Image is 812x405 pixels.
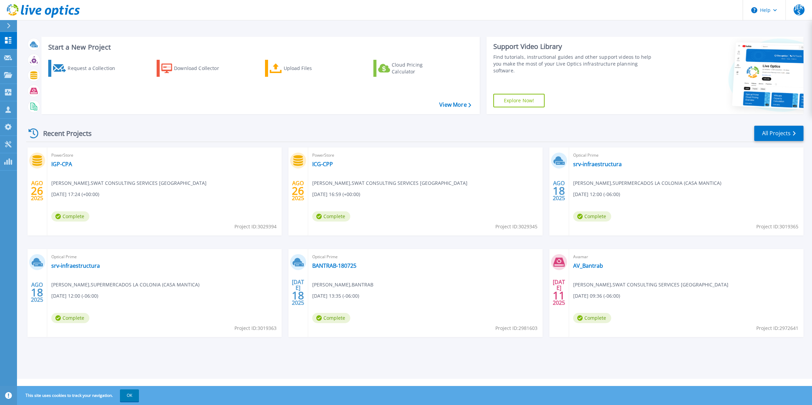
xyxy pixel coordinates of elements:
a: Upload Files [265,60,341,77]
a: View More [439,102,471,108]
span: Project ID: 2981603 [495,324,537,332]
span: Optical Prime [51,253,278,261]
span: 26 [31,188,43,194]
div: Find tutorials, instructional guides and other support videos to help you make the most of your L... [493,54,657,74]
span: 18 [553,188,565,194]
span: Project ID: 3029394 [234,223,277,230]
span: 26 [292,188,304,194]
div: AGO 2025 [31,178,43,203]
span: [PERSON_NAME] , BANTRAB [312,281,373,288]
span: 11 [553,293,565,298]
a: srv-infraestructura [51,262,100,269]
a: Cloud Pricing Calculator [373,60,449,77]
a: AV_Bantrab [573,262,603,269]
a: BANTRAB-180725 [312,262,356,269]
span: Complete [573,313,611,323]
button: OK [120,389,139,402]
div: Request a Collection [68,61,122,75]
span: [PERSON_NAME] , SWAT CONSULTING SERVICES [GEOGRAPHIC_DATA] [51,179,207,187]
div: [DATE] 2025 [292,280,304,305]
span: [DATE] 12:00 (-06:00) [573,191,620,198]
div: Support Video Library [493,42,657,51]
span: PowerStore [312,152,539,159]
span: [PERSON_NAME] , SWAT CONSULTING SERVICES [GEOGRAPHIC_DATA] [573,281,728,288]
span: [DATE] 12:00 (-06:00) [51,292,98,300]
div: [DATE] 2025 [552,280,565,305]
span: Complete [312,313,350,323]
span: Project ID: 3029345 [495,223,537,230]
span: [PERSON_NAME] , SUPERMERCADOS LA COLONIA (CASA MANTICA) [51,281,199,288]
span: This site uses cookies to track your navigation. [19,389,139,402]
a: Request a Collection [48,60,124,77]
span: Project ID: 3019363 [234,324,277,332]
span: [DATE] 13:35 (-06:00) [312,292,359,300]
h3: Start a New Project [48,43,471,51]
div: AGO 2025 [552,178,565,203]
span: Avamar [573,253,799,261]
span: Optical Prime [312,253,539,261]
span: PowerStore [51,152,278,159]
span: Project ID: 2972641 [756,324,798,332]
div: Download Collector [174,61,228,75]
span: 18 [292,293,304,298]
a: srv-infraestructura [573,161,622,168]
span: Complete [51,313,89,323]
a: ICG-CPP [312,161,333,168]
div: Upload Files [284,61,338,75]
a: Download Collector [157,60,232,77]
span: 18 [31,289,43,295]
span: Optical Prime [573,152,799,159]
span: Complete [573,211,611,222]
div: Recent Projects [26,125,101,142]
span: Complete [312,211,350,222]
span: [PERSON_NAME] , SUPERMERCADOS LA COLONIA (CASA MANTICA) [573,179,721,187]
span: [PERSON_NAME] , SWAT CONSULTING SERVICES [GEOGRAPHIC_DATA] [312,179,467,187]
div: AGO 2025 [31,280,43,305]
span: Project ID: 3019365 [756,223,798,230]
span: Complete [51,211,89,222]
a: All Projects [754,126,804,141]
div: AGO 2025 [292,178,304,203]
a: IGP-CPA [51,161,72,168]
span: JERS [794,4,805,15]
span: [DATE] 17:24 (+00:00) [51,191,99,198]
span: [DATE] 16:59 (+00:00) [312,191,360,198]
a: Explore Now! [493,94,545,107]
span: [DATE] 09:36 (-06:00) [573,292,620,300]
div: Cloud Pricing Calculator [392,61,446,75]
